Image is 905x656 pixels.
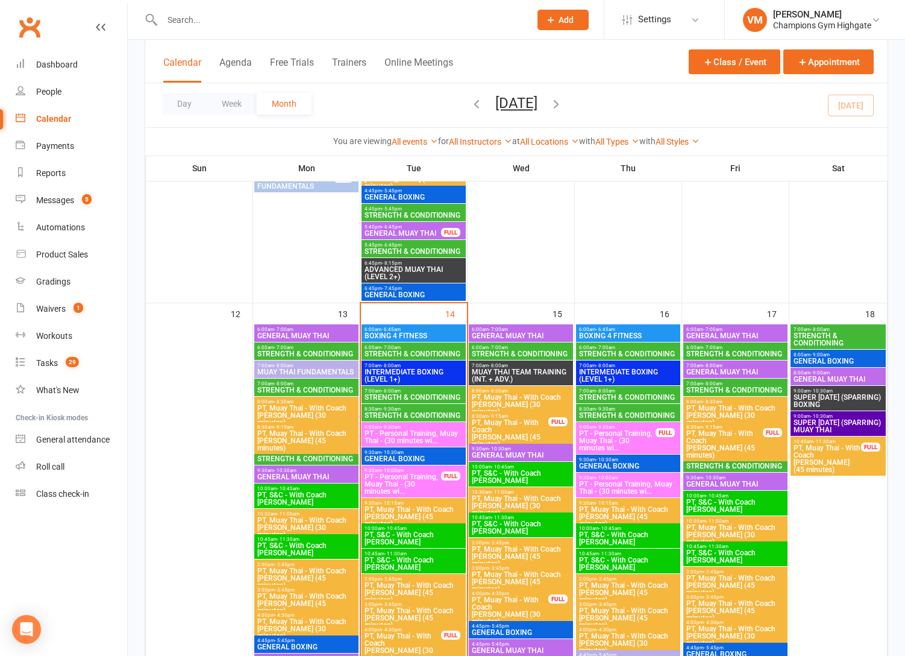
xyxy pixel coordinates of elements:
span: STRENGTH & CONDITIONING [257,455,356,462]
span: 6:00am [257,327,356,332]
span: 29 [66,357,79,367]
span: 9:30am [578,457,678,462]
span: 6:45pm [364,286,463,291]
span: BOXING 4 FITNESS [364,332,463,339]
input: Search... [158,11,522,28]
span: - 7:00am [274,327,293,332]
span: GENERAL MUAY THAI [471,452,571,459]
span: 7:00am [364,363,463,368]
th: Tue [360,156,468,181]
a: Waivers 1 [16,295,127,323]
span: - 9:00am [810,352,830,358]
span: PT, Muay Thai - With Coach [PERSON_NAME] (30 minutes) [471,394,571,415]
span: - 7:00am [489,345,508,350]
span: STRENGTH & CONDITIONING [364,412,463,419]
span: - 11:30am [706,544,728,549]
span: 6:00am [257,345,356,350]
a: Gradings [16,268,127,295]
span: 2:00pm [578,576,678,582]
span: 10:00am [578,526,678,531]
span: PT - Personal Training, Muay Thai - (30 minutes wi... [578,481,678,495]
span: GENERAL MUAY THAI [686,332,785,339]
span: 9:30am [471,446,571,452]
span: PT, S&C - With Coach [PERSON_NAME] [257,542,356,557]
div: Workouts [36,331,72,341]
span: - 10:45am [277,486,299,491]
span: PT, Muay Thai - With Coach [PERSON_NAME] (45 minutes) [578,582,678,604]
button: Calendar [163,57,201,83]
span: INTERMEDIATE BOXING (LEVEL 1+) [578,368,678,383]
span: INTERMEDIATE BOXING (LEVEL 1+) [364,368,463,383]
span: 6:00am [578,345,678,350]
th: Sun [146,156,253,181]
a: All Instructors [449,137,512,147]
span: - 7:00am [703,327,722,332]
span: BOXING FUNDAMENTALS [257,175,334,190]
span: - 8:30am [274,399,293,405]
span: - 8:00am [489,363,508,368]
span: 9:30am [686,475,785,481]
span: STRENGTH & CONDITIONING [364,212,463,219]
span: GENERAL MUAY THAI [364,230,442,237]
button: Online Meetings [384,57,453,83]
span: 10:00am [364,526,463,531]
strong: with [579,136,595,146]
span: ADVANCED MUAY THAI (LEVEL 2+) [364,266,463,280]
span: - 2:45pm [597,576,616,582]
div: Open Intercom Messenger [12,615,41,644]
span: - 7:00am [381,345,401,350]
span: - 10:30am [274,468,296,473]
span: Settings [638,6,671,33]
span: PT, Muay Thai - With Coach [PERSON_NAME] (30 minutes) [686,524,785,546]
span: - 11:30am [492,515,514,520]
a: Workouts [16,323,127,350]
span: - 8:00am [703,381,722,386]
span: STRENGTH & CONDITIONING [578,412,678,419]
div: Messages [36,195,74,205]
th: Thu [575,156,682,181]
span: - 8:00am [381,363,401,368]
div: Calendar [36,114,71,124]
a: Automations [16,214,127,241]
span: MUAY THAI TEAM TRAINING (INT. + ADV.) [471,368,571,383]
span: GENERAL MUAY THAI [686,481,785,488]
span: 6:00am [364,345,463,350]
span: - 8:00am [381,388,401,394]
span: PT, Muay Thai - With Coach [PERSON_NAME] (45 minutes) [364,506,463,528]
span: - 11:30am [384,551,407,557]
span: SUPER [DATE] (SPARRING) MUAY THAI [793,419,883,434]
span: 8:00am [793,352,883,358]
span: - 8:00am [596,363,615,368]
span: 10:00am [257,486,356,491]
span: - 5:45pm [382,206,402,212]
span: - 3:45pm [489,566,509,571]
div: What's New [36,385,80,395]
span: 7:00am [686,381,785,386]
span: 7:00am [686,363,785,368]
span: 8:00am [257,399,356,405]
a: Product Sales [16,241,127,268]
div: 17 [767,303,789,323]
span: GENERAL MUAY THAI [471,332,571,339]
button: Trainers [332,57,366,83]
span: STRENGTH & CONDITIONING [578,394,678,401]
span: - 8:00am [810,327,830,332]
span: 2:00pm [257,562,356,567]
span: - 7:45pm [382,286,402,291]
div: FULL [861,443,880,452]
span: - 11:30am [813,439,836,444]
th: Mon [253,156,360,181]
span: 2:00pm [471,540,571,546]
span: BOXING 4 FITNESS [578,332,678,339]
span: - 2:45pm [489,540,509,546]
span: - 9:15am [274,424,293,430]
span: 5:45pm [364,242,463,248]
span: PT, Muay Thai - With Coach [PERSON_NAME] (45 minutes) [257,567,356,589]
span: - 10:45am [599,526,621,531]
span: - 3:45pm [275,587,295,593]
span: PT, Muay Thai - With Coach [PERSON_NAME] (30 minutes) [257,405,356,426]
span: 2:00pm [364,576,463,582]
strong: with [639,136,656,146]
span: - 7:00am [274,345,293,350]
span: - 10:00am [381,468,404,473]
